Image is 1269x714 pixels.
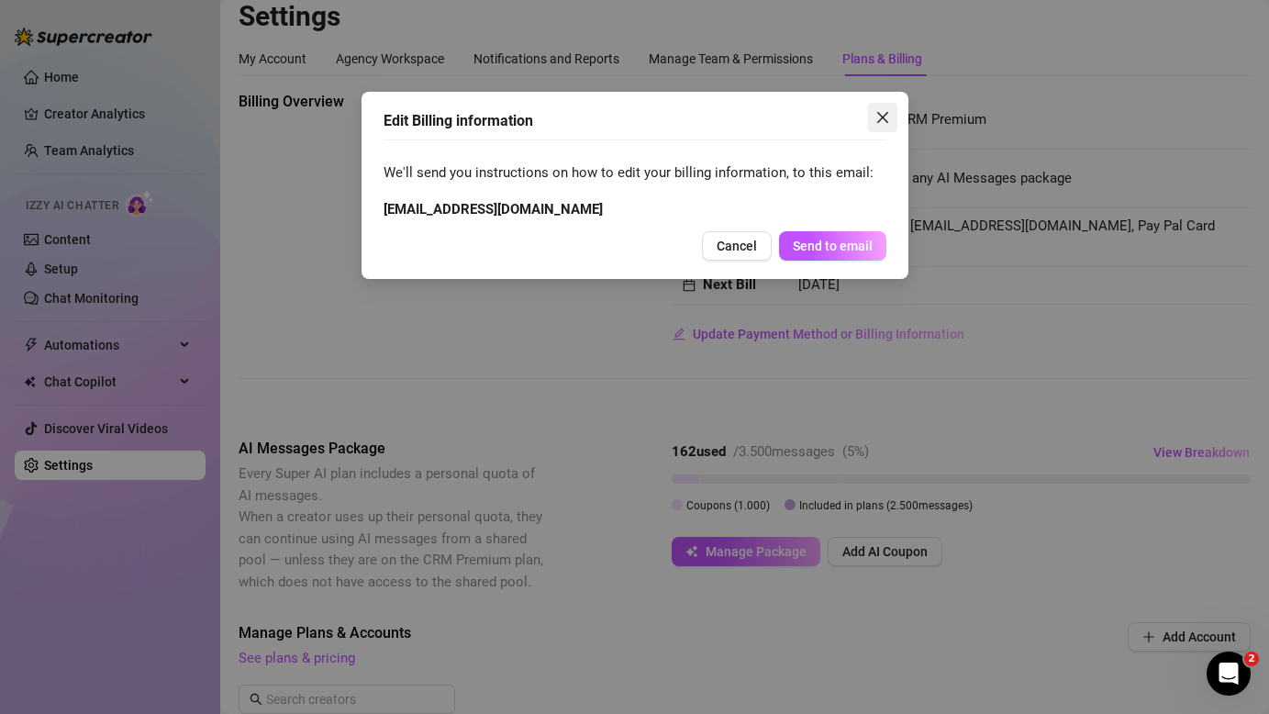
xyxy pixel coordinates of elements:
span: 2 [1244,652,1259,666]
span: Send to email [793,239,873,253]
iframe: Intercom live chat [1207,652,1251,696]
strong: [EMAIL_ADDRESS][DOMAIN_NAME] [384,201,603,218]
span: close [875,110,890,125]
button: Send to email [779,231,886,261]
span: Close [868,110,897,125]
span: We'll send you instructions on how to edit your billing information, to this email: [384,162,886,184]
button: Close [868,103,897,132]
span: Cancel [717,239,757,253]
button: Cancel [702,231,772,261]
div: Edit Billing information [384,110,886,132]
